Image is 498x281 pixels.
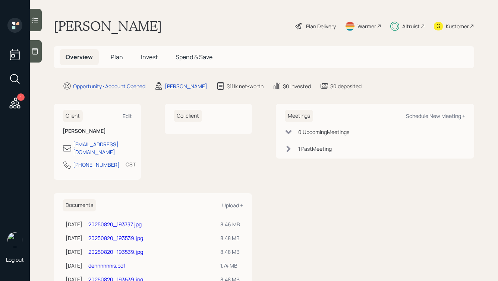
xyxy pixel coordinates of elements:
span: Spend & Save [176,53,212,61]
div: Upload + [222,202,243,209]
h1: [PERSON_NAME] [54,18,162,34]
div: Edit [123,112,132,119]
div: 1 Past Meeting [298,145,332,153]
div: CST [126,160,136,168]
a: 20250820_193539.jpg [88,234,143,242]
h6: Documents [63,199,96,211]
div: Plan Delivery [306,22,336,30]
div: Kustomer [446,22,469,30]
h6: Meetings [285,110,313,122]
div: [DATE] [66,248,82,256]
span: Invest [141,53,158,61]
div: 0 Upcoming Meeting s [298,128,349,136]
div: Altruist [402,22,420,30]
div: $0 deposited [330,82,362,90]
div: 8.48 MB [220,234,240,242]
div: Warmer [357,22,376,30]
div: [DATE] [66,220,82,228]
div: 8.46 MB [220,220,240,228]
span: Overview [66,53,93,61]
div: Schedule New Meeting + [406,112,465,119]
div: $111k net-worth [227,82,264,90]
div: Opportunity · Account Opened [73,82,145,90]
a: dennnnnnis.pdf [88,262,125,269]
div: Log out [6,256,24,263]
h6: Client [63,110,83,122]
div: [EMAIL_ADDRESS][DOMAIN_NAME] [73,140,132,156]
div: 1 [17,93,25,101]
div: $0 invested [283,82,311,90]
h6: Co-client [174,110,202,122]
h6: [PERSON_NAME] [63,128,132,134]
div: [PERSON_NAME] [165,82,207,90]
div: 8.48 MB [220,248,240,256]
div: [DATE] [66,234,82,242]
img: hunter_neumayer.jpg [7,232,22,247]
span: Plan [111,53,123,61]
div: [DATE] [66,262,82,269]
a: 20250820_193539.jpg [88,248,143,255]
div: [PHONE_NUMBER] [73,161,120,169]
div: 1.74 MB [220,262,240,269]
a: 20250820_193737.jpg [88,221,142,228]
